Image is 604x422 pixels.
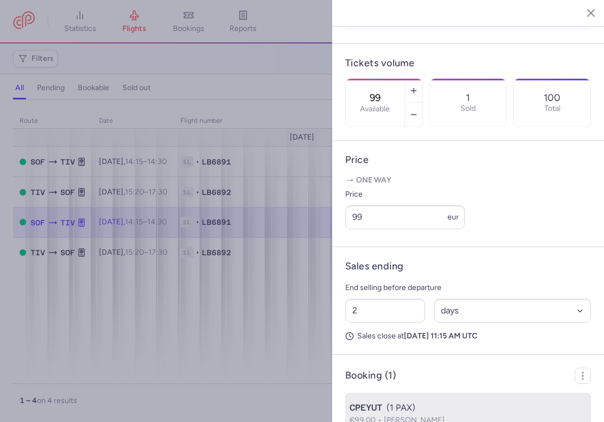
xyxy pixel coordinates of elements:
p: 1 [466,92,470,103]
p: One way [345,175,591,186]
div: (1 PAX) [350,401,587,414]
span: CPEYUT [350,401,382,414]
label: Price [345,188,465,201]
p: Total [544,104,561,113]
label: Available [360,105,390,114]
h4: Sales ending [345,260,403,273]
h4: Booking (1) [345,369,396,382]
h4: Price [345,154,591,166]
h4: Tickets volume [345,57,591,70]
input: ## [345,299,425,323]
input: --- [345,205,465,229]
p: Sales close at [345,331,591,341]
span: eur [447,212,459,222]
strong: [DATE] 11:15 AM UTC [404,331,477,341]
p: Sold [460,104,476,113]
p: End selling before departure [345,281,591,294]
p: 100 [544,92,561,103]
